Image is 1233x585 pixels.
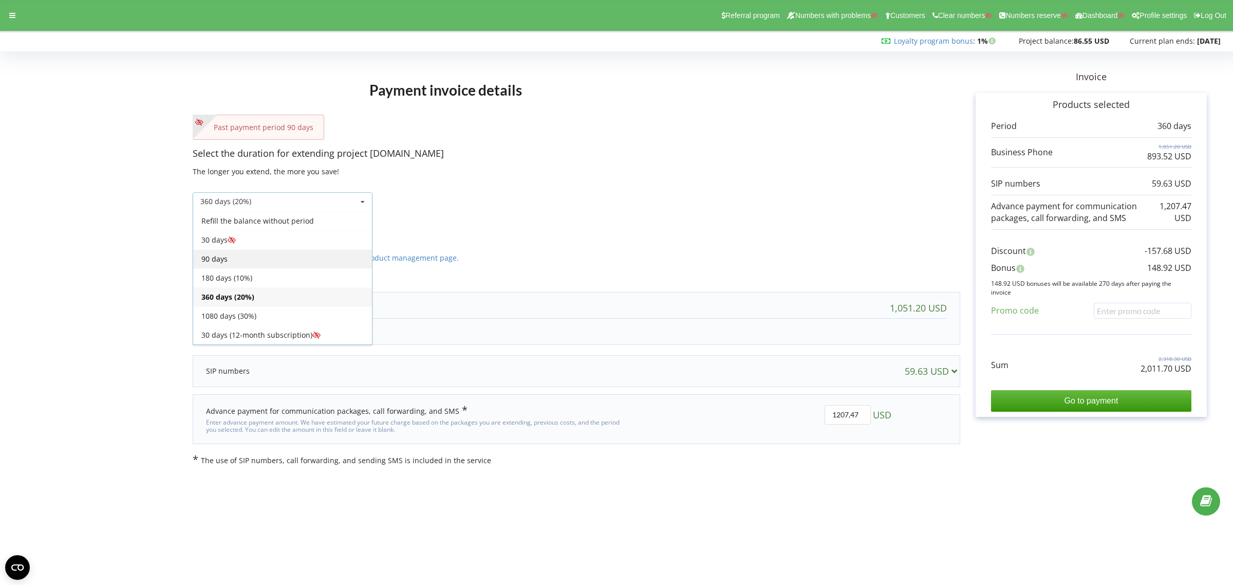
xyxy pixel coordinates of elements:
div: 1080 days (30%) [193,306,372,325]
p: 148.92 USD [1147,262,1191,274]
div: 360 days (20%) [200,198,251,205]
span: Numbers reserve [1005,11,1060,20]
div: 30 days [193,230,372,249]
p: Activated products [193,222,960,235]
span: : [894,36,975,46]
strong: 86.55 USD [1074,36,1109,46]
p: Sum [991,359,1008,371]
p: 893.52 USD [1147,151,1191,162]
p: 59.63 USD [1152,178,1191,190]
p: Workstations used: [206,324,947,334]
div: 90 days [193,249,372,268]
strong: 1% [977,36,998,46]
span: Dashboard [1082,11,1118,20]
div: 1,051.20 USD [890,303,947,313]
p: Business Phone [991,147,1053,158]
p: Discount [991,245,1026,257]
p: 1,051.20 USD [1147,143,1191,150]
p: Invoice [960,70,1222,84]
div: Refill the balance without period [193,211,372,230]
span: Profile settings [1139,11,1187,20]
p: Promo code [991,305,1039,317]
p: 360 days [1157,120,1191,132]
div: Advance payment for communication packages, call forwarding, and SMS [206,405,468,416]
span: USD [873,405,891,425]
input: Go to payment [991,390,1191,412]
div: 59.63 USD [905,366,962,376]
p: Past payment period 90 days [203,122,313,133]
div: 360 days (20%) [193,287,372,306]
p: Bonus [991,262,1016,274]
p: Select the duration for extending project [DOMAIN_NAME] [193,147,960,160]
button: Open CMP widget [5,555,30,580]
a: Loyalty program bonus [894,36,973,46]
div: Enter advance payment amount. We have estimated your future charge based on the packages you are ... [206,416,630,434]
p: Products selected [991,98,1191,112]
p: 2,318.30 USD [1141,355,1191,362]
input: Enter promo code [1094,303,1191,319]
p: Advance payment for communication packages, call forwarding, and SMS [991,200,1160,224]
a: the product management page. [349,253,459,263]
p: 148.92 USD bonuses will be available 270 days after paying the invoice [991,279,1191,297]
p: SIP numbers [991,178,1040,190]
p: 1,207.47 USD [1160,200,1191,224]
strong: [DATE] [1197,36,1221,46]
span: Clear numbers [938,11,985,20]
span: Numbers with problems [795,11,871,20]
div: 30 days (12-month subscription) [193,325,372,344]
span: The longer you extend, the more you save! [193,167,339,176]
span: Current plan ends: [1130,36,1195,46]
h1: Payment invoice details [193,65,699,115]
span: Log Out [1201,11,1226,20]
p: -157.68 USD [1145,245,1191,257]
p: Period [991,120,1017,132]
p: The use of SIP numbers, call forwarding, and sending SMS is included in the service [193,454,960,466]
span: Referral program [725,11,780,20]
span: Customers [890,11,925,20]
span: Project balance: [1019,36,1074,46]
div: 180 days (10%) [193,268,372,287]
p: SIP numbers [206,366,250,376]
p: 2,011.70 USD [1141,363,1191,375]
